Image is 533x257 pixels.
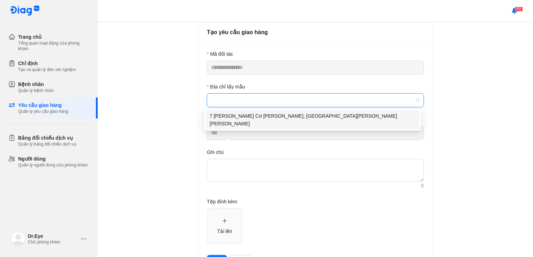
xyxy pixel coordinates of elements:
div: Dr.Eye [28,233,78,239]
div: Tải lên [217,227,232,235]
div: 7 Nguyễn Cơ Thạch, An Lợi Đông, Quận 2, Thành phố Hồ Chí Minh [205,110,420,129]
div: Bảng đối chiếu dịch vụ [18,134,76,141]
img: logo [11,232,25,246]
span: plus [222,218,227,223]
div: Yêu cầu giao hàng [18,102,68,109]
div: Chỉ định [18,60,76,67]
label: Mã đối tác [207,50,233,58]
label: Địa chỉ lấy mẫu [207,83,245,91]
div: Quản lý bệnh nhân [18,88,54,93]
div: Tạo yêu cầu giao hàng [207,28,424,37]
label: Ghi chú [207,148,224,156]
div: Quản lý người dùng của phòng khám [18,162,88,168]
div: Trang chủ [18,33,89,40]
div: 7 [PERSON_NAME] Cơ [PERSON_NAME], [GEOGRAPHIC_DATA][PERSON_NAME][PERSON_NAME] [210,112,415,127]
div: Người dùng [18,155,88,162]
label: Tệp đính kèm [207,198,237,205]
img: logo [10,6,40,16]
div: Bệnh nhân [18,81,54,88]
span: plusTải lên [207,209,242,243]
div: Chủ phòng khám [28,239,78,245]
div: Quản lý yêu cầu giao hàng [18,109,68,114]
div: Tổng quan hoạt động của phòng khám [18,40,89,52]
div: Tạo và quản lý đơn xét nghiệm [18,67,76,72]
div: Quản lý bảng đối chiếu dịch vụ [18,141,76,147]
span: 955 [515,7,523,11]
